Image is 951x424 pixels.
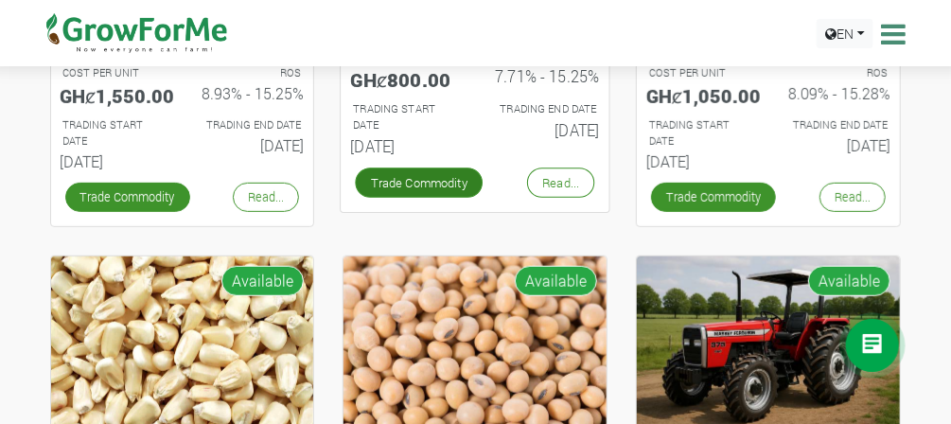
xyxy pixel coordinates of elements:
[646,152,754,170] h6: [DATE]
[783,136,890,154] h6: [DATE]
[528,168,595,198] a: Read...
[490,120,600,139] h6: [DATE]
[354,101,458,133] p: Estimated Trading Start Date
[817,19,873,48] a: EN
[785,65,888,81] p: ROS
[649,65,751,81] p: COST PER UNIT
[515,266,597,296] span: Available
[808,266,890,296] span: Available
[199,65,301,81] p: ROS
[649,117,751,150] p: Estimated Trading Start Date
[651,183,776,212] a: Trade Commodity
[783,84,890,102] h6: 8.09% - 15.28%
[63,117,166,150] p: Estimated Trading Start Date
[785,117,888,133] p: Estimated Trading End Date
[65,183,190,212] a: Trade Commodity
[221,266,304,296] span: Available
[493,101,597,117] p: Estimated Trading End Date
[356,168,484,198] a: Trade Commodity
[233,183,299,212] a: Read...
[196,84,304,102] h6: 8.93% - 15.25%
[646,84,754,107] h5: GHȼ1,050.00
[61,152,168,170] h6: [DATE]
[63,65,166,81] p: COST PER UNIT
[819,183,886,212] a: Read...
[351,67,461,90] h5: GHȼ800.00
[196,136,304,154] h6: [DATE]
[199,117,301,133] p: Estimated Trading End Date
[61,84,168,107] h5: GHȼ1,550.00
[490,67,600,86] h6: 7.71% - 15.25%
[351,136,461,155] h6: [DATE]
